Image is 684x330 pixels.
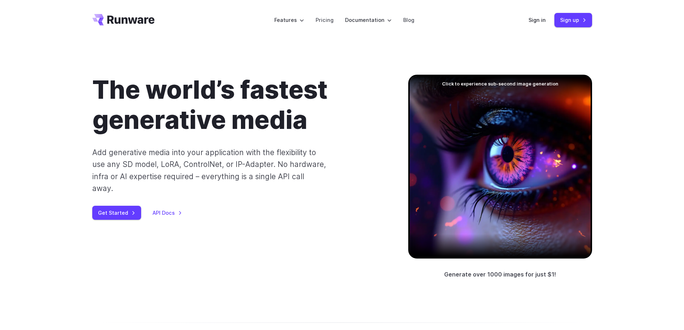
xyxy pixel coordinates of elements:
label: Documentation [345,16,392,24]
a: Sign in [529,16,546,24]
label: Features [274,16,304,24]
p: Generate over 1000 images for just $1! [444,270,556,279]
a: Blog [403,16,414,24]
a: API Docs [153,209,182,217]
a: Sign up [554,13,592,27]
a: Get Started [92,206,141,220]
a: Pricing [316,16,334,24]
a: Go to / [92,14,155,25]
p: Add generative media into your application with the flexibility to use any SD model, LoRA, Contro... [92,147,327,194]
h1: The world’s fastest generative media [92,75,385,135]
